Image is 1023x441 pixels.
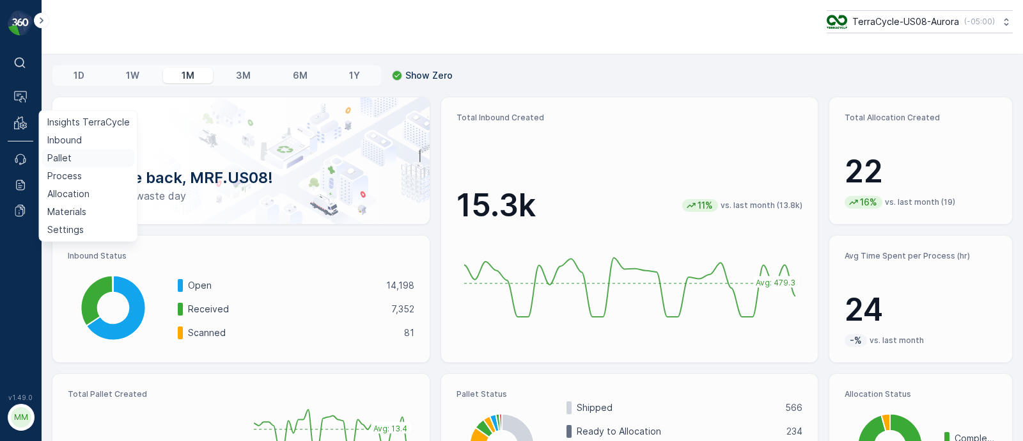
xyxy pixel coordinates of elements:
[827,10,1013,33] button: TerraCycle-US08-Aurora(-05:00)
[721,200,802,211] p: vs. last month (13.8k)
[845,113,997,123] p: Total Allocation Created
[68,251,414,261] p: Inbound Status
[457,389,803,399] p: Pallet Status
[236,69,251,82] p: 3M
[845,389,997,399] p: Allocation Status
[73,168,409,188] p: Welcome back, MRF.US08!
[405,69,453,82] p: Show Zero
[859,196,879,209] p: 16%
[785,401,802,414] p: 566
[386,279,414,292] p: 14,198
[870,335,924,346] p: vs. last month
[845,152,997,191] p: 22
[845,291,997,329] p: 24
[457,186,536,225] p: 15.3k
[577,425,779,438] p: Ready to Allocation
[885,197,955,207] p: vs. last month (19)
[73,188,409,204] p: Have a zero-waste day
[786,425,802,438] p: 234
[827,15,847,29] img: image_ci7OI47.png
[11,407,31,428] div: MM
[188,279,378,292] p: Open
[845,251,997,261] p: Avg Time Spent per Process (hr)
[848,334,863,347] p: -%
[8,394,33,401] span: v 1.49.0
[852,15,959,28] p: TerraCycle-US08-Aurora
[577,401,777,414] p: Shipped
[74,69,84,82] p: 1D
[964,17,995,27] p: ( -05:00 )
[457,113,803,123] p: Total Inbound Created
[188,303,383,316] p: Received
[8,10,33,36] img: logo
[68,389,236,399] p: Total Pallet Created
[182,69,194,82] p: 1M
[8,404,33,431] button: MM
[126,69,139,82] p: 1W
[404,326,414,339] p: 81
[188,326,396,339] p: Scanned
[293,69,308,82] p: 6M
[696,199,714,212] p: 11%
[349,69,360,82] p: 1Y
[391,303,414,316] p: 7,352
